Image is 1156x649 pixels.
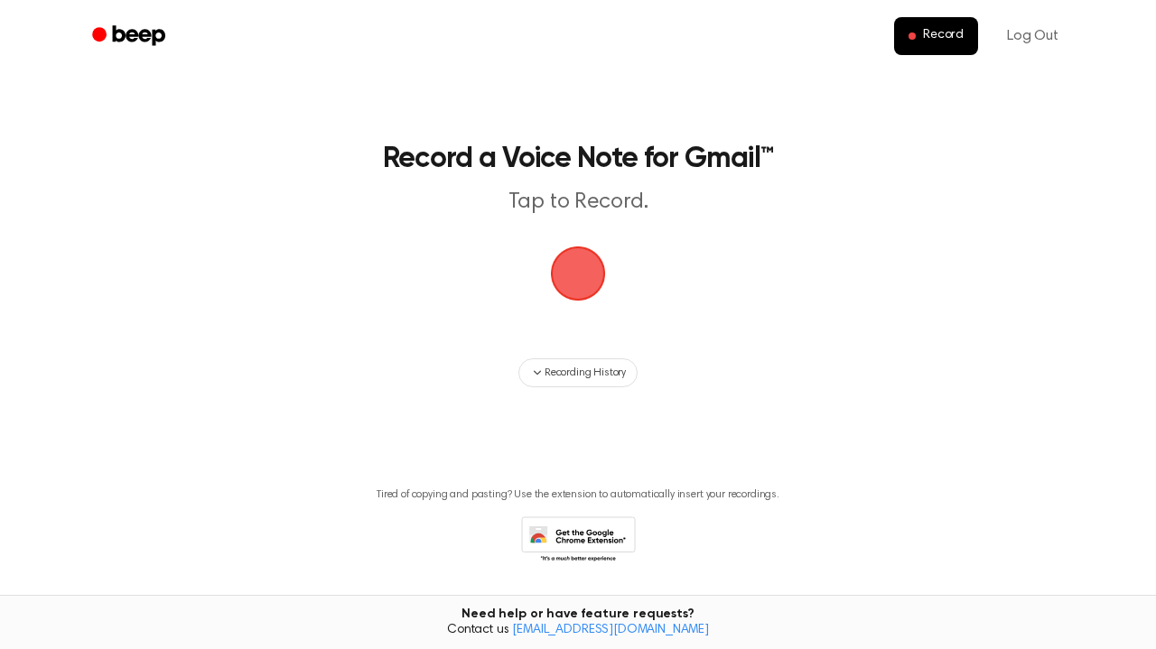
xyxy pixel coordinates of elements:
[989,14,1077,58] a: Log Out
[79,19,182,54] a: Beep
[377,488,779,502] p: Tired of copying and pasting? Use the extension to automatically insert your recordings.
[894,17,978,55] button: Record
[518,358,638,387] button: Recording History
[11,623,1145,639] span: Contact us
[512,624,709,636] a: [EMAIL_ADDRESS][DOMAIN_NAME]
[545,365,626,381] span: Recording History
[195,144,961,173] h1: Record a Voice Note for Gmail™
[231,188,925,218] p: Tap to Record.
[551,246,605,301] img: Beep Logo
[923,28,964,44] span: Record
